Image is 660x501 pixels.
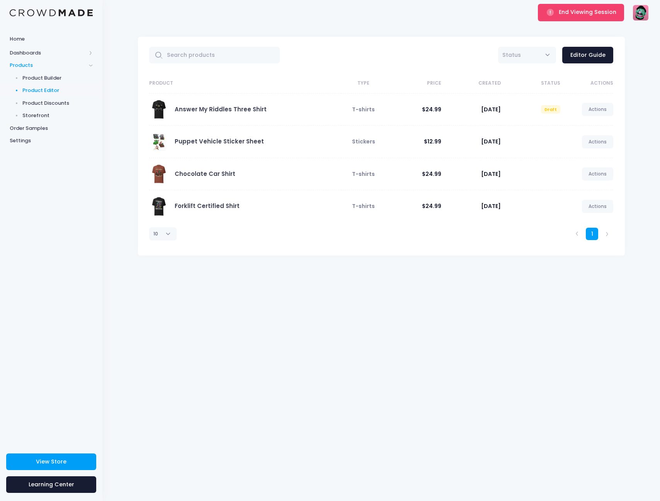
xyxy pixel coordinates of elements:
[10,9,93,17] img: Logo
[6,453,96,470] a: View Store
[149,47,280,63] input: Search products
[559,8,616,16] span: End Viewing Session
[541,105,561,114] span: Draft
[6,476,96,493] a: Learning Center
[10,124,93,132] span: Order Samples
[481,202,501,210] span: [DATE]
[175,137,264,145] a: Puppet Vehicle Sticker Sheet
[501,73,560,94] th: Status: activate to sort column ascending
[582,167,614,181] a: Actions
[10,35,93,43] span: Home
[149,73,342,94] th: Product: activate to sort column ascending
[10,61,86,69] span: Products
[422,170,441,178] span: $24.99
[481,106,501,113] span: [DATE]
[352,170,375,178] span: T-shirts
[10,137,93,145] span: Settings
[560,73,613,94] th: Actions: activate to sort column ascending
[22,99,93,107] span: Product Discounts
[341,73,382,94] th: Type: activate to sort column ascending
[538,4,624,21] button: End Viewing Session
[175,202,240,210] a: Forklift Certified Shirt
[582,135,614,148] a: Actions
[562,47,613,63] a: Editor Guide
[422,106,441,113] span: $24.99
[481,170,501,178] span: [DATE]
[498,47,556,63] span: Status
[36,458,66,465] span: View Store
[582,103,614,116] a: Actions
[175,170,235,178] a: Chocolate Car Shirt
[586,228,599,240] a: 1
[502,51,521,59] span: Status
[582,200,614,213] a: Actions
[352,106,375,113] span: T-shirts
[422,202,441,210] span: $24.99
[633,5,648,20] img: User
[424,138,441,145] span: $12.99
[441,73,501,94] th: Created: activate to sort column ascending
[175,105,267,113] a: Answer My Riddles Three Shirt
[352,138,375,145] span: Stickers
[10,49,86,57] span: Dashboards
[29,481,74,488] span: Learning Center
[481,138,501,145] span: [DATE]
[22,74,93,82] span: Product Builder
[22,87,93,94] span: Product Editor
[382,73,441,94] th: Price: activate to sort column ascending
[352,202,375,210] span: T-shirts
[22,112,93,119] span: Storefront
